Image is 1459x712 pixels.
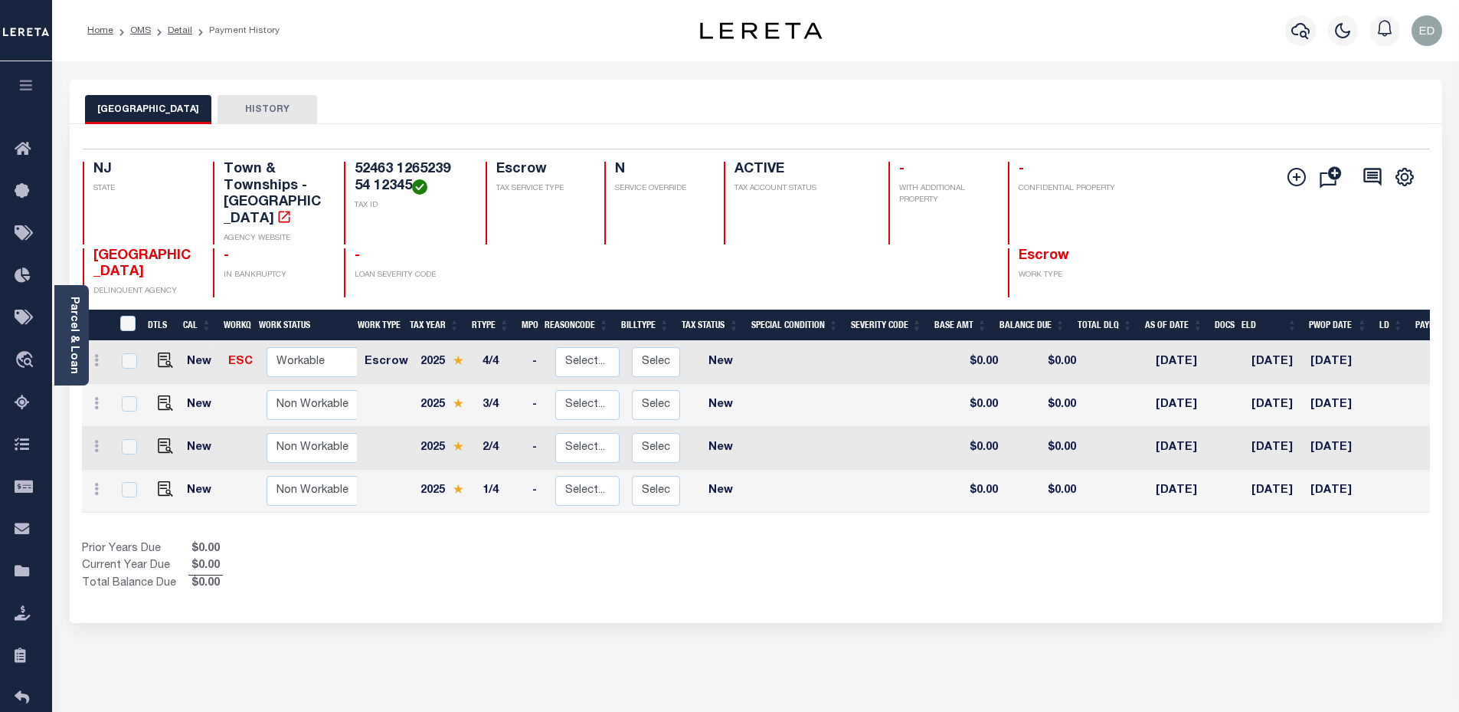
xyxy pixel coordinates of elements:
span: - [1019,162,1024,176]
img: Star.svg [453,356,463,366]
td: Escrow [358,341,414,384]
td: [DATE] [1304,427,1374,470]
p: WORK TYPE [1019,270,1120,281]
h4: ACTIVE [734,162,869,179]
td: [DATE] [1304,470,1374,513]
td: New [686,470,755,513]
a: ESC [228,356,253,367]
span: - [224,249,229,263]
th: ELD: activate to sort column ascending [1235,310,1304,341]
p: AGENCY WEBSITE [224,233,325,244]
span: $0.00 [188,558,223,575]
td: [DATE] [1304,384,1374,427]
a: OMS [130,26,151,35]
p: TAX SERVICE TYPE [496,183,587,195]
p: WITH ADDITIONAL PROPERTY [899,183,990,206]
span: $0.00 [188,541,223,558]
td: $0.00 [939,470,1004,513]
td: [DATE] [1245,427,1304,470]
th: Work Type [352,310,404,341]
th: Total DLQ: activate to sort column ascending [1071,310,1139,341]
p: TAX ACCOUNT STATUS [734,183,869,195]
td: 2025 [414,427,476,470]
h4: Escrow [496,162,587,179]
span: $0.00 [188,576,223,592]
td: $0.00 [1004,341,1082,384]
th: &nbsp;&nbsp;&nbsp;&nbsp;&nbsp;&nbsp;&nbsp;&nbsp;&nbsp;&nbsp; [82,310,111,341]
td: [DATE] [1245,341,1304,384]
th: DTLS [142,310,177,341]
p: SERVICE OVERRIDE [615,183,705,195]
td: - [526,427,549,470]
td: [DATE] [1304,341,1374,384]
img: logo-dark.svg [700,22,823,39]
p: CONFIDENTIAL PROPERTY [1019,183,1120,195]
td: $0.00 [939,384,1004,427]
td: New [181,470,223,513]
th: Tax Status: activate to sort column ascending [676,310,745,341]
td: $0.00 [1004,427,1082,470]
a: Detail [168,26,192,35]
h4: N [615,162,705,179]
p: IN BANKRUPTCY [224,270,325,281]
td: $0.00 [939,427,1004,470]
td: New [181,427,223,470]
a: Parcel & Loan [68,297,79,374]
td: [DATE] [1150,427,1219,470]
td: $0.00 [1004,384,1082,427]
p: DELINQUENT AGENCY [93,286,195,297]
td: Current Year Due [82,558,188,575]
td: New [181,341,223,384]
th: Base Amt: activate to sort column ascending [928,310,993,341]
img: svg+xml;base64,PHN2ZyB4bWxucz0iaHR0cDovL3d3dy53My5vcmcvMjAwMC9zdmciIHBvaW50ZXItZXZlbnRzPSJub25lIi... [1412,15,1442,46]
td: 2025 [414,470,476,513]
i: travel_explore [15,351,39,371]
span: Escrow [1019,249,1069,263]
td: 3/4 [476,384,526,427]
p: TAX ID [355,200,467,212]
img: Star.svg [453,399,463,408]
th: &nbsp; [111,310,142,341]
h4: NJ [93,162,195,179]
td: [DATE] [1150,384,1219,427]
td: New [181,384,223,427]
td: New [686,427,755,470]
p: STATE [93,183,195,195]
th: Work Status [253,310,357,341]
th: Tax Year: activate to sort column ascending [404,310,466,341]
img: Star.svg [453,484,463,494]
a: Home [87,26,113,35]
td: - [526,384,549,427]
th: BillType: activate to sort column ascending [615,310,676,341]
td: 1/4 [476,470,526,513]
th: RType: activate to sort column ascending [466,310,515,341]
td: [DATE] [1150,341,1219,384]
img: Star.svg [453,441,463,451]
td: Total Balance Due [82,576,188,592]
button: [GEOGRAPHIC_DATA] [85,95,211,124]
td: 2025 [414,341,476,384]
th: CAL: activate to sort column ascending [177,310,218,341]
td: [DATE] [1245,384,1304,427]
button: HISTORY [218,95,317,124]
th: LD: activate to sort column ascending [1373,310,1409,341]
td: 2025 [414,384,476,427]
td: New [686,341,755,384]
th: Severity Code: activate to sort column ascending [845,310,928,341]
td: New [686,384,755,427]
span: [GEOGRAPHIC_DATA] [93,249,191,280]
span: - [899,162,905,176]
th: PWOP Date: activate to sort column ascending [1303,310,1373,341]
th: As of Date: activate to sort column ascending [1139,310,1209,341]
th: Balance Due: activate to sort column ascending [993,310,1071,341]
td: - [526,470,549,513]
td: [DATE] [1150,470,1219,513]
li: Payment History [192,24,280,38]
td: $0.00 [1004,470,1082,513]
td: Prior Years Due [82,541,188,558]
span: - [355,249,360,263]
th: Docs [1209,310,1235,341]
td: 4/4 [476,341,526,384]
th: Special Condition: activate to sort column ascending [745,310,845,341]
h4: Town & Townships - [GEOGRAPHIC_DATA] [224,162,325,228]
